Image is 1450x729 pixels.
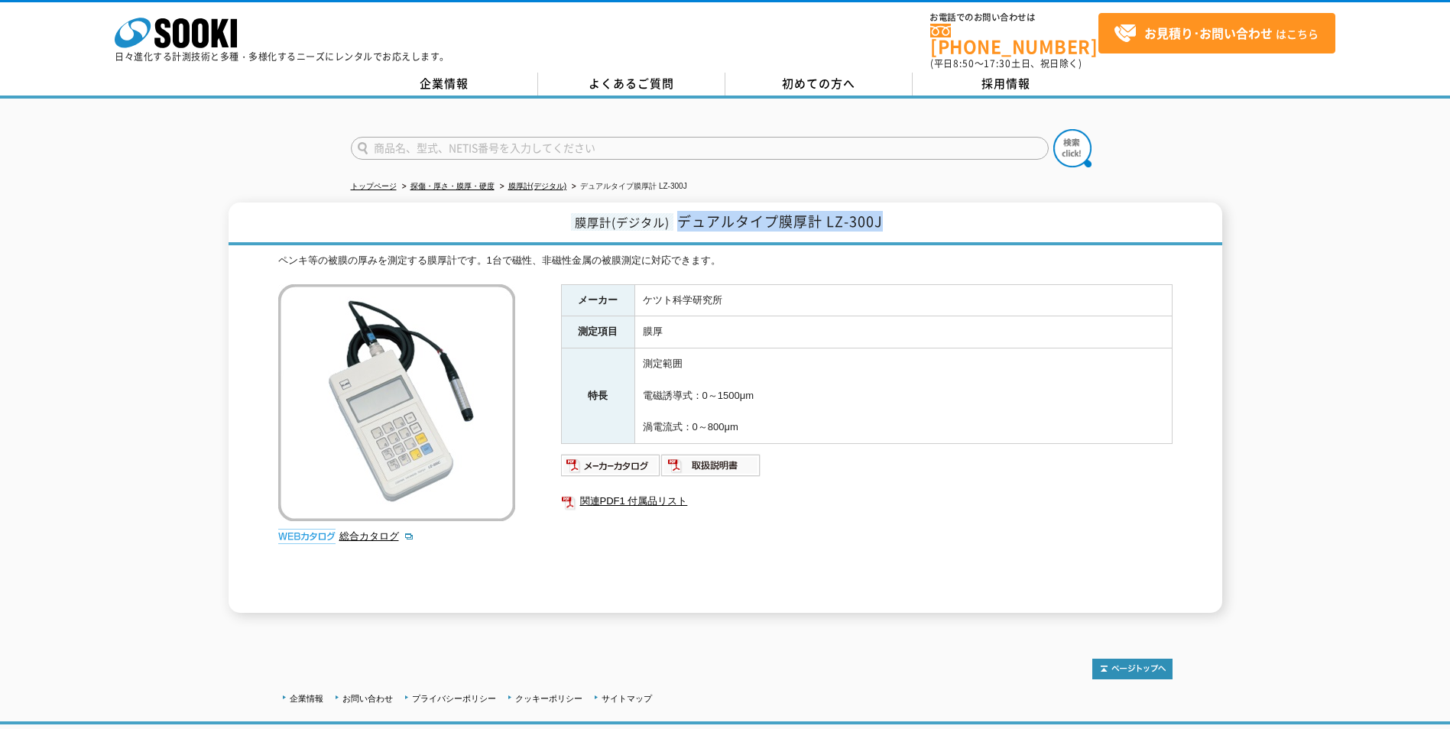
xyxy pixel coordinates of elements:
[930,24,1098,55] a: [PHONE_NUMBER]
[561,316,634,348] th: 測定項目
[953,57,975,70] span: 8:50
[412,694,496,703] a: プライバシーポリシー
[930,13,1098,22] span: お電話でのお問い合わせは
[913,73,1100,96] a: 採用情報
[1092,659,1173,679] img: トップページへ
[677,211,883,232] span: デュアルタイプ膜厚計 LZ-300J
[634,316,1172,348] td: 膜厚
[339,530,414,542] a: 総合カタログ
[1144,24,1273,42] strong: お見積り･お問い合わせ
[508,182,567,190] a: 膜厚計(デジタル)
[561,453,661,478] img: メーカーカタログ
[634,284,1172,316] td: ケツト科学研究所
[782,75,855,92] span: 初めての方へ
[571,213,673,231] span: 膜厚計(デジタル)
[561,491,1173,511] a: 関連PDF1 付属品リスト
[351,182,397,190] a: トップページ
[342,694,393,703] a: お問い合わせ
[661,453,761,478] img: 取扱説明書
[515,694,582,703] a: クッキーポリシー
[561,284,634,316] th: メーカー
[561,463,661,475] a: メーカーカタログ
[278,284,515,521] img: デュアルタイプ膜厚計 LZ-300J
[561,348,634,444] th: 特長
[1114,22,1319,45] span: はこちら
[984,57,1011,70] span: 17:30
[602,694,652,703] a: サイトマップ
[569,179,686,195] li: デュアルタイプ膜厚計 LZ-300J
[1053,129,1092,167] img: btn_search.png
[1098,13,1335,53] a: お見積り･お問い合わせはこちら
[115,52,449,61] p: 日々進化する計測技術と多種・多様化するニーズにレンタルでお応えします。
[930,57,1082,70] span: (平日 ～ 土日、祝日除く)
[351,73,538,96] a: 企業情報
[634,348,1172,444] td: 測定範囲 電磁誘導式：0～1500μm 渦電流式：0～800μm
[538,73,725,96] a: よくあるご質問
[290,694,323,703] a: 企業情報
[278,253,1173,269] div: ペンキ等の被膜の厚みを測定する膜厚計です。1台で磁性、非磁性金属の被膜測定に対応できます。
[278,529,336,544] img: webカタログ
[410,182,495,190] a: 探傷・厚さ・膜厚・硬度
[661,463,761,475] a: 取扱説明書
[725,73,913,96] a: 初めての方へ
[351,137,1049,160] input: 商品名、型式、NETIS番号を入力してください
